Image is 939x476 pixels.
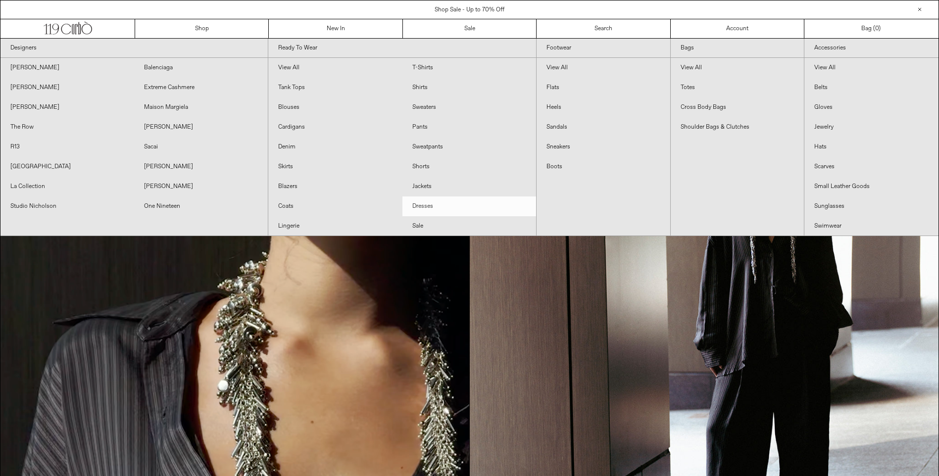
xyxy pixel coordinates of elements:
a: Studio Nicholson [0,196,134,216]
a: Sweatpants [402,137,536,157]
a: New In [269,19,402,38]
a: Denim [268,137,402,157]
a: Sacai [134,137,268,157]
a: Shoulder Bags & Clutches [671,117,804,137]
a: [PERSON_NAME] [0,97,134,117]
a: [PERSON_NAME] [134,117,268,137]
a: Sunglasses [804,196,939,216]
a: Extreme Cashmere [134,78,268,97]
a: The Row [0,117,134,137]
a: Sneakers [537,137,670,157]
a: Shop Sale - Up to 70% Off [435,6,504,14]
a: Blazers [268,177,402,196]
a: Swimwear [804,216,939,236]
a: Sweaters [402,97,536,117]
a: Bag () [804,19,938,38]
a: Tank Tops [268,78,402,97]
a: One Nineteen [134,196,268,216]
a: Scarves [804,157,939,177]
a: Dresses [402,196,536,216]
a: Cross Body Bags [671,97,804,117]
a: Pants [402,117,536,137]
a: Heels [537,97,670,117]
a: La Collection [0,177,134,196]
a: [PERSON_NAME] [134,177,268,196]
a: Sale [402,216,536,236]
a: Boots [537,157,670,177]
a: Bags [671,39,804,58]
a: Jackets [402,177,536,196]
a: View All [804,58,939,78]
a: [PERSON_NAME] [0,78,134,97]
a: Sandals [537,117,670,137]
a: Skirts [268,157,402,177]
a: View All [268,58,402,78]
a: Search [537,19,670,38]
a: Shirts [402,78,536,97]
a: [PERSON_NAME] [0,58,134,78]
a: Footwear [537,39,670,58]
a: Lingerie [268,216,402,236]
a: Ready To Wear [268,39,536,58]
a: Maison Margiela [134,97,268,117]
span: ) [875,24,881,33]
a: Blouses [268,97,402,117]
a: Hats [804,137,939,157]
a: Small Leather Goods [804,177,939,196]
a: Shop [135,19,269,38]
a: Designers [0,39,268,58]
a: View All [537,58,670,78]
a: View All [671,58,804,78]
a: Jewelry [804,117,939,137]
a: Belts [804,78,939,97]
a: Account [671,19,804,38]
a: Shorts [402,157,536,177]
a: Sale [403,19,537,38]
a: Flats [537,78,670,97]
a: [PERSON_NAME] [134,157,268,177]
a: Cardigans [268,117,402,137]
a: [GEOGRAPHIC_DATA] [0,157,134,177]
a: T-Shirts [402,58,536,78]
a: Accessories [804,39,939,58]
a: Balenciaga [134,58,268,78]
a: Gloves [804,97,939,117]
span: 0 [875,25,879,33]
a: Coats [268,196,402,216]
a: R13 [0,137,134,157]
a: Totes [671,78,804,97]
